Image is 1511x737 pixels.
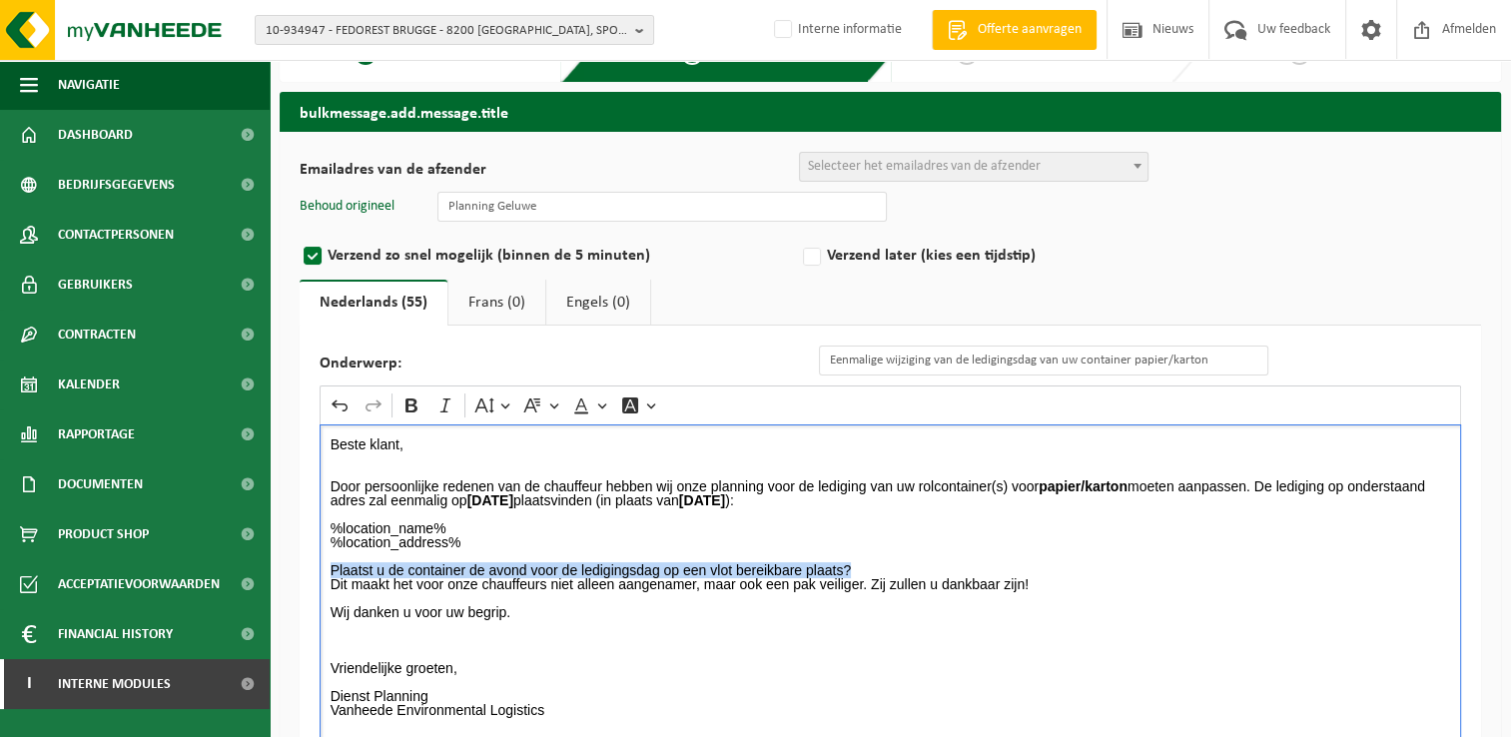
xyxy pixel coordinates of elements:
span: Product Shop [58,509,149,559]
span: 10-934947 - FEDOREST BRUGGE - 8200 [GEOGRAPHIC_DATA], SPOORWEGSTRAAT [266,16,627,46]
label: Onderwerp: [320,356,819,375]
strong: [DATE] [679,492,725,508]
span: Acceptatievoorwaarden [58,559,220,609]
span: Selecteer het emailadres van de afzender [808,159,1041,174]
label: Emailadres van de afzender [300,162,799,182]
span: Kalender [58,360,120,409]
span: Bedrijfsgegevens [58,160,175,210]
strong: papier/karton [1039,478,1128,494]
span: Documenten [58,459,143,509]
a: Nederlands (55) [300,280,447,326]
span: I [20,659,38,709]
span: Offerte aanvragen [973,20,1087,40]
a: Engels (0) [546,280,650,326]
input: Planning Geluwe [437,192,887,222]
a: Offerte aanvragen [932,10,1097,50]
label: Verzend later (kies een tijdstip) [799,242,1298,270]
button: Behoud origineel [300,198,394,216]
a: Frans (0) [448,280,545,326]
label: Verzend zo snel mogelijk (binnen de 5 minuten) [300,242,799,270]
div: Editor toolbar [321,386,1460,424]
span: Financial History [58,609,173,659]
span: Contactpersonen [58,210,174,260]
p: ⁠⁠⁠⁠⁠⁠⁠ %location_name% %location_address% Plaatst u de container de avond voor de ledigingsdag o... [331,507,1451,731]
span: Navigatie [58,60,120,110]
button: 10-934947 - FEDOREST BRUGGE - 8200 [GEOGRAPHIC_DATA], SPOORWEGSTRAAT [255,15,654,45]
p: Beste klant, Door persoonlijke redenen van de chauffeur hebben wij onze planning voor de lediging... [331,437,1451,507]
span: Interne modules [58,659,171,709]
input: Geef hier het onderwerp van de e-mail in. [819,346,1268,375]
h2: bulkmessage.add.message.title [280,92,1501,131]
span: Gebruikers [58,260,133,310]
strong: [DATE] [467,492,513,508]
span: Dashboard [58,110,133,160]
span: Contracten [58,310,136,360]
label: Interne informatie [770,15,902,45]
span: Rapportage [58,409,135,459]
